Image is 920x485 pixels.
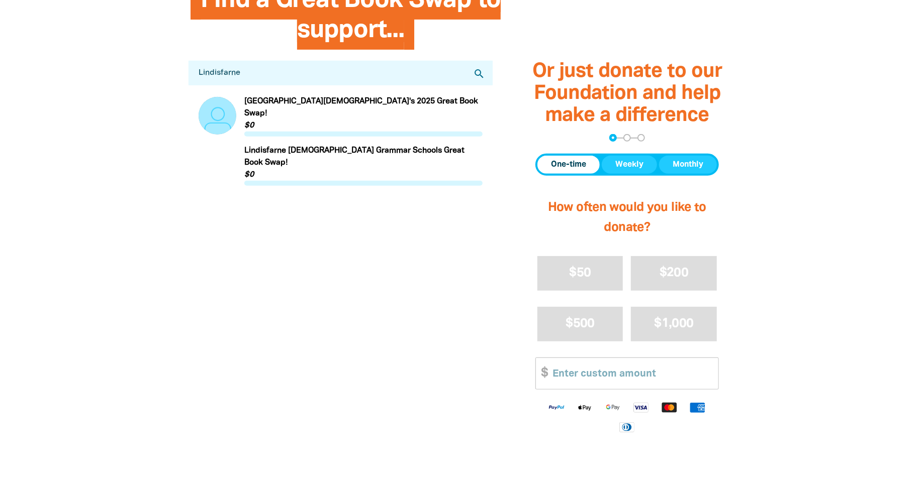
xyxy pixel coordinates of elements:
span: Monthly [673,159,703,171]
h2: How often would you like to donate? [535,188,719,248]
button: Navigate to step 3 of 3 to enter your payment details [637,134,645,142]
img: Apple Pay logo [571,402,599,413]
span: One-time [551,159,586,171]
span: $200 [660,267,688,279]
span: $50 [570,267,591,279]
img: Paypal logo [542,402,571,413]
span: $ [536,358,548,389]
button: Monthly [659,156,717,174]
button: Navigate to step 1 of 3 to enter your donation amount [609,134,617,142]
img: American Express logo [683,402,711,413]
img: Visa logo [627,402,655,413]
div: Paginated content [199,95,483,186]
img: Diners Club logo [613,421,641,433]
i: search [473,68,485,80]
button: $500 [537,307,623,341]
div: Available payment methods [535,394,719,440]
img: Google Pay logo [599,402,627,413]
button: One-time [537,156,600,174]
button: $50 [537,256,623,291]
button: $200 [631,256,717,291]
span: $500 [566,318,595,329]
input: Enter custom amount [546,358,718,389]
span: $1,000 [655,318,694,329]
button: Navigate to step 2 of 3 to enter your details [623,134,631,142]
button: Weekly [602,156,657,174]
button: $1,000 [631,307,717,341]
span: Weekly [615,159,643,171]
span: Or just donate to our Foundation and help make a difference [532,62,722,125]
img: Mastercard logo [655,402,683,413]
div: Donation frequency [535,154,719,176]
